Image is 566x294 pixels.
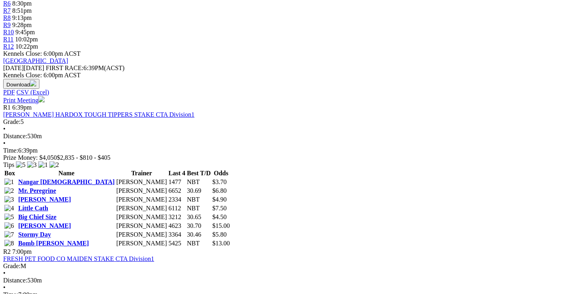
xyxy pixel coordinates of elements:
[3,111,194,118] a: [PERSON_NAME] HARDOX TOUGH TIPPERS STAKE CTA Division1
[4,231,14,238] img: 7
[4,240,14,247] img: 8
[18,205,48,212] a: Little Cath
[168,213,186,221] td: 3212
[3,14,11,21] a: R8
[3,284,6,291] span: •
[3,147,563,154] div: 6:39pm
[18,169,115,177] th: Name
[3,57,68,64] a: [GEOGRAPHIC_DATA]
[3,140,6,147] span: •
[212,178,227,185] span: $3.70
[3,133,563,140] div: 530m
[12,22,32,28] span: 9:28pm
[4,178,14,186] img: 1
[46,65,125,71] span: 6:39PM(ACST)
[15,36,38,43] span: 10:02pm
[46,65,83,71] span: FIRST RACE:
[16,161,25,169] img: 5
[3,29,14,35] a: R10
[49,161,59,169] img: 2
[38,161,48,169] img: 1
[16,89,49,96] a: CSV (Excel)
[3,89,15,96] a: PDF
[30,80,36,86] img: download.svg
[3,7,11,14] a: R7
[18,222,71,229] a: [PERSON_NAME]
[57,154,111,161] span: $2,835 - $810 - $405
[3,125,6,132] span: •
[186,187,211,195] td: 30.69
[212,222,230,229] span: $15.00
[27,161,37,169] img: 3
[116,239,167,247] td: [PERSON_NAME]
[168,196,186,204] td: 2334
[12,7,32,14] span: 8:51pm
[3,277,563,284] div: 530m
[212,187,227,194] span: $6.80
[3,89,563,96] div: Download
[4,222,14,229] img: 6
[168,169,186,177] th: Last 4
[186,213,211,221] td: 30.65
[18,240,89,247] a: Bomb [PERSON_NAME]
[16,29,35,35] span: 9:45pm
[3,72,563,79] div: Kennels Close: 6:00pm ACST
[3,104,11,111] span: R1
[16,43,38,50] span: 10:22pm
[3,65,44,71] span: [DATE]
[12,248,32,255] span: 7:00pm
[12,14,32,21] span: 9:13pm
[212,196,227,203] span: $4.90
[18,231,51,238] a: Stormy Day
[3,22,11,28] a: R9
[3,133,27,139] span: Distance:
[186,204,211,212] td: NBT
[18,214,57,220] a: Big Chief Size
[168,239,186,247] td: 5425
[212,205,227,212] span: $7.50
[3,263,21,269] span: Grade:
[12,104,32,111] span: 6:39pm
[168,187,186,195] td: 6652
[3,255,154,262] a: FRESH PET FOOD CO MAIDEN STAKE CTA Division1
[4,196,14,203] img: 3
[186,196,211,204] td: NBT
[116,196,167,204] td: [PERSON_NAME]
[4,170,15,176] span: Box
[186,178,211,186] td: NBT
[3,36,14,43] a: R11
[116,178,167,186] td: [PERSON_NAME]
[18,178,115,185] a: Nangar [DEMOGRAPHIC_DATA]
[168,222,186,230] td: 4623
[3,277,27,284] span: Distance:
[3,65,24,71] span: [DATE]
[4,187,14,194] img: 2
[116,187,167,195] td: [PERSON_NAME]
[186,222,211,230] td: 30.70
[3,161,14,168] span: Tips
[168,178,186,186] td: 1477
[168,231,186,239] td: 3364
[116,204,167,212] td: [PERSON_NAME]
[116,222,167,230] td: [PERSON_NAME]
[3,154,563,161] div: Prize Money: $4,050
[212,169,230,177] th: Odds
[4,205,14,212] img: 4
[4,214,14,221] img: 5
[3,43,14,50] span: R12
[116,213,167,221] td: [PERSON_NAME]
[3,263,563,270] div: M
[18,196,71,203] a: [PERSON_NAME]
[212,214,227,220] span: $4.50
[3,118,21,125] span: Grade:
[116,169,167,177] th: Trainer
[38,96,45,102] img: printer.svg
[18,187,56,194] a: Mr. Peregrine
[3,50,80,57] span: Kennels Close: 6:00pm ACST
[3,118,563,125] div: 5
